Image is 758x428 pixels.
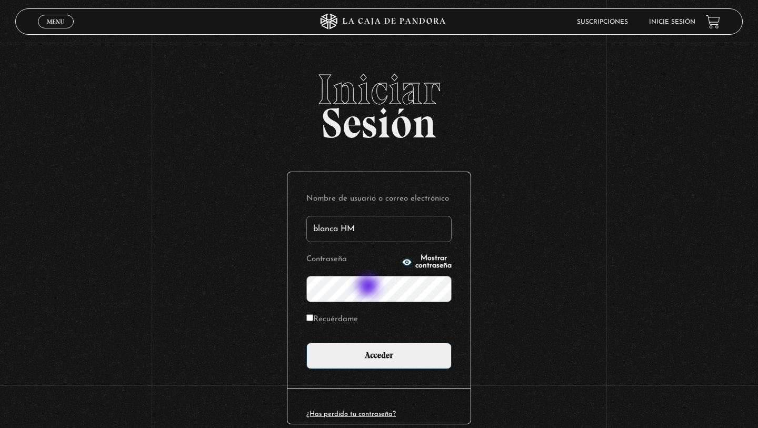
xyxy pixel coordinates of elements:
span: Cerrar [44,27,68,35]
label: Recuérdame [306,312,358,328]
label: Contraseña [306,252,398,268]
input: Recuérdame [306,314,313,321]
a: View your shopping cart [706,15,720,29]
label: Nombre de usuario o correo electrónico [306,191,452,207]
a: ¿Has perdido tu contraseña? [306,411,396,417]
h2: Sesión [15,68,743,136]
a: Suscripciones [577,19,628,25]
input: Acceder [306,343,452,369]
span: Iniciar [15,68,743,111]
span: Menu [47,18,64,25]
span: Mostrar contraseña [415,255,452,270]
button: Mostrar contraseña [402,255,452,270]
a: Inicie sesión [649,19,695,25]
